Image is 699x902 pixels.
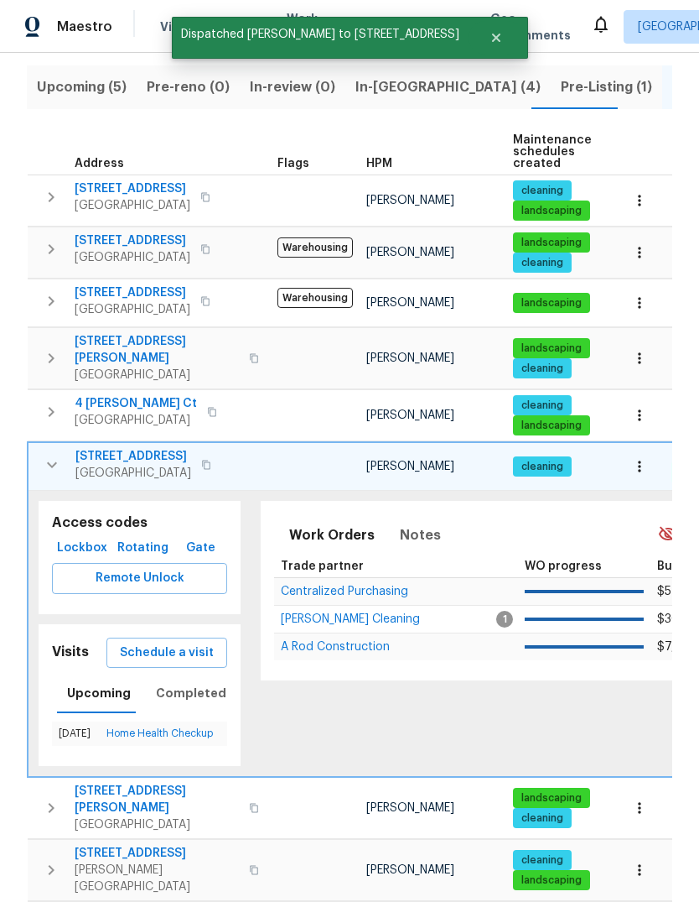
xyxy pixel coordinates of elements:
span: In-[GEOGRAPHIC_DATA] (4) [355,76,541,99]
span: Pre-reno (0) [147,76,230,99]
span: [GEOGRAPHIC_DATA] [75,412,197,429]
a: A Rod Construction [281,642,390,652]
span: Remote Unlock [65,568,214,589]
span: [GEOGRAPHIC_DATA] [75,301,190,318]
span: Upcoming [67,683,131,704]
span: WO progress [525,560,602,572]
span: 1 [496,611,513,628]
span: Maintenance schedules created [513,134,592,169]
span: cleaning [515,853,570,868]
span: Upcoming (5) [37,76,127,99]
span: [GEOGRAPHIC_DATA] [75,465,191,482]
h5: Visits [52,644,89,661]
span: cleaning [515,811,570,826]
span: cleaning [515,184,570,198]
span: Lockbox [59,538,106,559]
span: [STREET_ADDRESS] [75,232,190,249]
span: [PERSON_NAME] [366,247,454,258]
span: landscaping [515,419,588,433]
span: Visits [160,18,194,35]
button: Close [469,21,524,55]
span: Rotating [119,538,167,559]
span: [STREET_ADDRESS] [75,284,190,301]
span: [GEOGRAPHIC_DATA] [75,367,239,383]
span: Address [75,158,124,169]
span: Work Orders [287,10,329,44]
span: [PERSON_NAME] [366,297,454,309]
span: Flags [277,158,309,169]
span: Geo Assignments [490,10,571,44]
span: [STREET_ADDRESS] [75,180,190,197]
span: [PERSON_NAME] Cleaning [281,613,420,625]
span: 4 [PERSON_NAME] Ct [75,395,197,412]
span: A Rod Construction [281,641,390,653]
span: landscaping [515,342,588,356]
span: [STREET_ADDRESS][PERSON_NAME] [75,783,239,816]
button: Rotating [112,533,173,564]
td: [DATE] [52,722,100,746]
button: Remote Unlock [52,563,227,594]
span: landscaping [515,204,588,218]
span: [STREET_ADDRESS] [75,448,191,465]
span: [STREET_ADDRESS] [75,845,239,862]
span: cleaning [515,362,570,376]
span: [GEOGRAPHIC_DATA] [75,816,239,833]
span: [GEOGRAPHIC_DATA] [75,197,190,214]
span: Warehousing [277,237,353,258]
span: Dispatched [PERSON_NAME] to [STREET_ADDRESS] [172,17,469,52]
h5: Access codes [52,514,227,532]
span: Pre-Listing (1) [561,76,652,99]
span: In-review (0) [250,76,335,99]
span: Warehousing [277,288,353,308]
span: [PERSON_NAME][GEOGRAPHIC_DATA] [75,862,239,895]
span: [PERSON_NAME] [366,802,454,814]
a: [PERSON_NAME] Cleaning [281,614,420,624]
span: cleaning [515,460,570,474]
button: Lockbox [52,533,112,564]
span: Maestro [57,18,112,35]
span: landscaping [515,791,588,806]
span: Completed [156,683,226,704]
button: Gate [173,533,227,564]
span: [STREET_ADDRESS][PERSON_NAME] [75,333,239,367]
span: [GEOGRAPHIC_DATA] [75,249,190,266]
span: landscaping [515,873,588,888]
span: cleaning [515,399,570,413]
span: [PERSON_NAME] [366,195,454,206]
span: [PERSON_NAME] [366,864,454,876]
button: Schedule a visit [106,638,227,669]
span: landscaping [515,296,588,310]
span: HPM [366,158,392,169]
a: Home Health Checkup [106,728,213,738]
span: cleaning [515,256,570,270]
span: Schedule a visit [120,643,214,664]
span: landscaping [515,236,588,250]
span: Gate [180,538,220,559]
